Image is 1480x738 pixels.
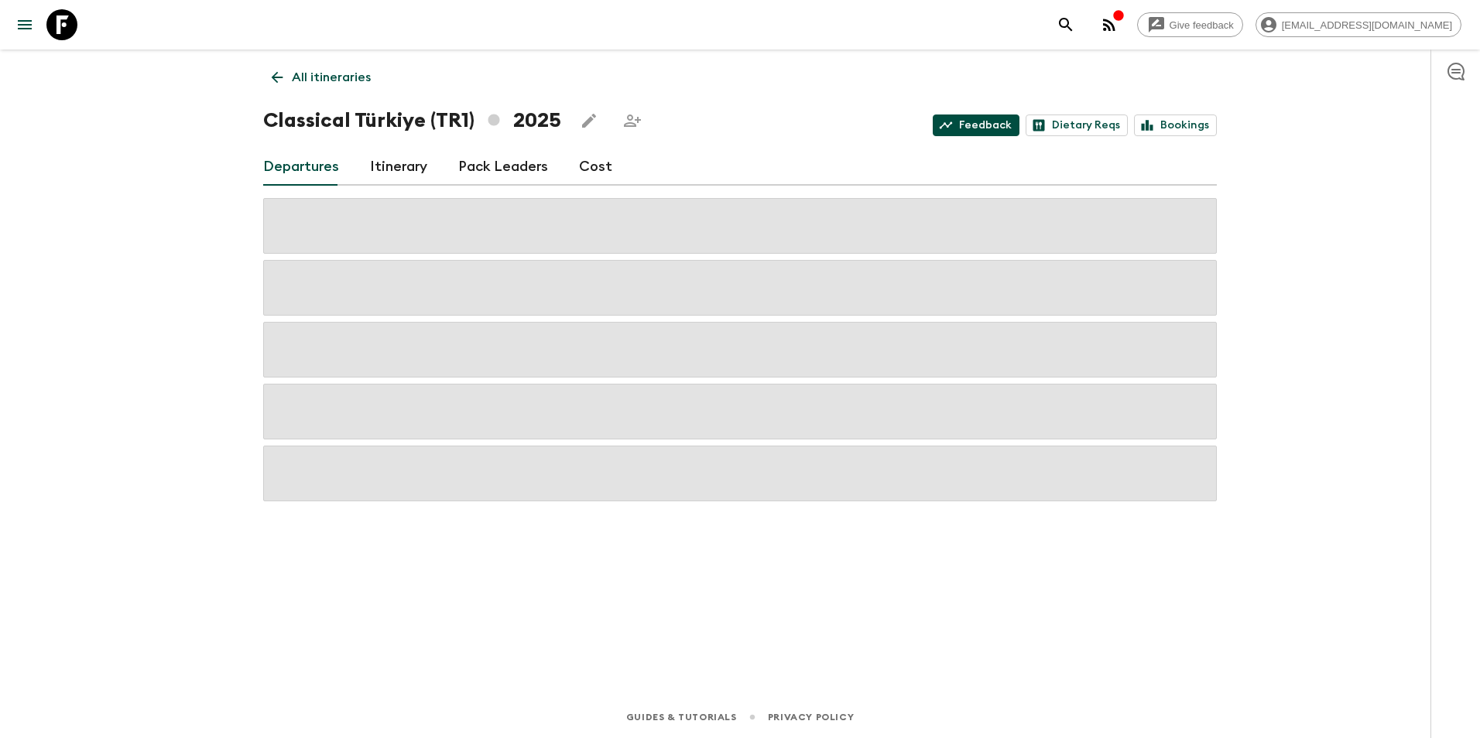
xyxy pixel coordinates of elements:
a: Dietary Reqs [1026,114,1128,136]
a: Bookings [1134,114,1217,136]
a: Guides & Tutorials [626,709,737,726]
span: [EMAIL_ADDRESS][DOMAIN_NAME] [1273,19,1461,31]
p: All itineraries [292,68,371,87]
a: Give feedback [1137,12,1243,37]
button: search adventures [1050,9,1081,40]
button: Edit this itinerary [574,105,605,136]
a: Cost [579,149,612,186]
a: Itinerary [370,149,427,186]
a: Departures [263,149,339,186]
a: Feedback [933,114,1019,136]
a: Privacy Policy [768,709,854,726]
span: Share this itinerary [617,105,648,136]
div: [EMAIL_ADDRESS][DOMAIN_NAME] [1256,12,1461,37]
a: Pack Leaders [458,149,548,186]
span: Give feedback [1161,19,1242,31]
button: menu [9,9,40,40]
a: All itineraries [263,62,379,93]
h1: Classical Türkiye (TR1) 2025 [263,105,561,136]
